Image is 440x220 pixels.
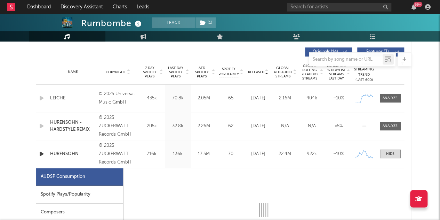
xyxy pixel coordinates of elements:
[36,168,123,186] div: All DSP Consumption
[248,70,264,74] span: Released
[273,151,297,158] div: 22.4M
[141,66,159,78] span: 7 Day Spotify Plays
[273,95,297,102] div: 2.16M
[219,95,243,102] div: 65
[411,4,416,10] button: 99+
[167,151,189,158] div: 136k
[196,17,216,28] button: (1)
[247,151,270,158] div: [DATE]
[141,123,163,130] div: 205k
[193,123,215,130] div: 2.26M
[106,70,126,74] span: Copyright
[50,119,96,133] a: HURENSOHN - HARDSTYLE REMIX
[193,95,215,102] div: 2.05M
[300,151,323,158] div: 922k
[50,95,96,102] a: LEICHE
[247,123,270,130] div: [DATE]
[305,47,352,56] button: Originals(14)
[327,123,350,130] div: <5%
[99,114,137,139] div: © 2025 ZUCKERWATT Records GmbH
[219,151,243,158] div: 70
[193,66,211,78] span: ATD Spotify Plays
[50,151,96,158] a: HURENSOHN
[81,17,143,29] div: Rumbombe
[41,173,85,181] div: All DSP Consumption
[309,57,383,62] input: Search by song name or URL
[273,123,297,130] div: N/A
[327,151,350,158] div: ~ 10 %
[99,90,137,107] div: © 2025 Universal Music GmbH
[50,69,96,75] div: Name
[141,95,163,102] div: 435k
[219,123,243,130] div: 62
[327,95,350,102] div: ~ 10 %
[193,151,215,158] div: 17.5M
[300,64,319,81] span: Global Rolling 7D Audio Streams
[357,47,404,56] button: Features(3)
[99,142,137,167] div: © 2025 ZUCKERWATT Records GmbH
[300,123,323,130] div: N/A
[141,151,163,158] div: 716k
[327,64,346,81] span: Estimated % Playlist Streams Last Day
[362,50,394,54] span: Features ( 3 )
[247,95,270,102] div: [DATE]
[152,17,195,28] button: Track
[310,50,342,54] span: Originals ( 14 )
[414,2,422,7] div: 99 +
[354,62,375,83] div: Global Streaming Trend (Last 60D)
[167,66,185,78] span: Last Day Spotify Plays
[36,186,123,204] div: Spotify Plays/Popularity
[273,66,293,78] span: Global ATD Audio Streams
[300,95,323,102] div: 404k
[167,123,189,130] div: 32.8k
[195,17,216,28] span: ( 1 )
[218,67,239,77] span: Spotify Popularity
[287,3,391,12] input: Search for artists
[167,95,189,102] div: 70.8k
